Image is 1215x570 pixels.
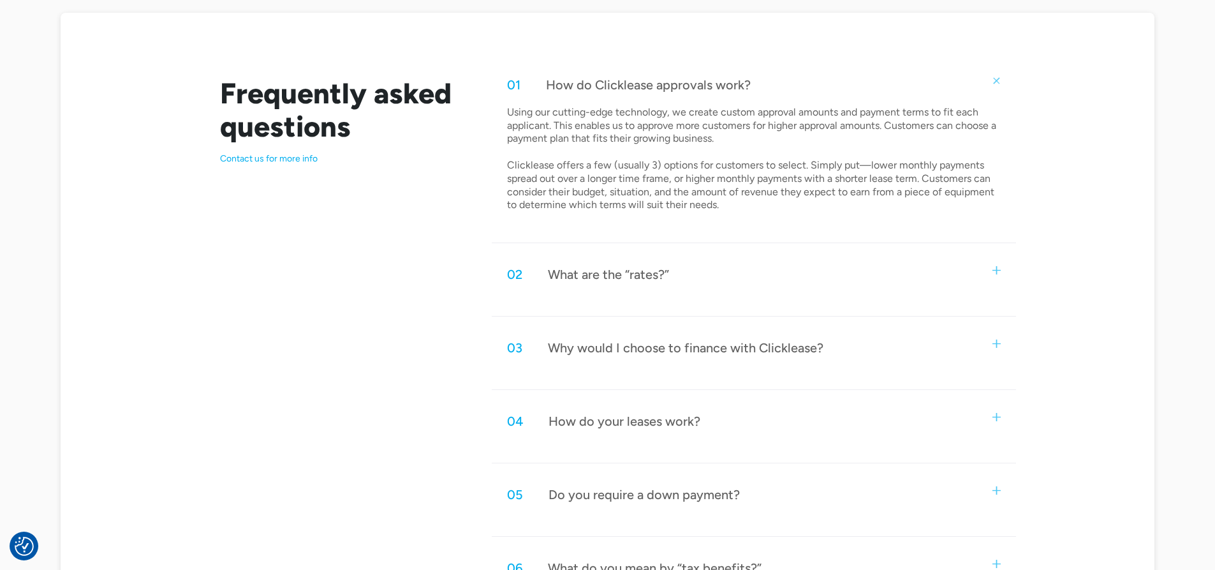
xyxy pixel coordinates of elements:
div: 02 [507,266,522,283]
div: How do Clicklease approvals work? [546,77,751,93]
div: 04 [507,413,523,430]
img: small plus [992,486,1001,495]
h2: Frequently asked questions [220,77,462,143]
div: 01 [507,77,520,93]
img: small plus [992,266,1001,274]
p: Using our cutting-edge technology, we create custom approval amounts and payment terms to fit eac... [507,106,997,212]
div: 03 [507,340,522,356]
button: Consent Preferences [15,537,34,556]
img: small plus [990,75,1002,86]
div: What are the “rates?” [548,266,669,283]
img: small plus [992,560,1001,568]
img: small plus [992,340,1001,348]
div: How do your leases work? [549,413,700,430]
div: 05 [507,486,523,503]
div: Do you require a down payment? [549,486,740,503]
p: Contact us for more info [220,153,462,165]
img: small plus [992,413,1001,421]
div: Why would I choose to finance with Clicklease? [548,340,823,356]
img: Revisit consent button [15,537,34,556]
